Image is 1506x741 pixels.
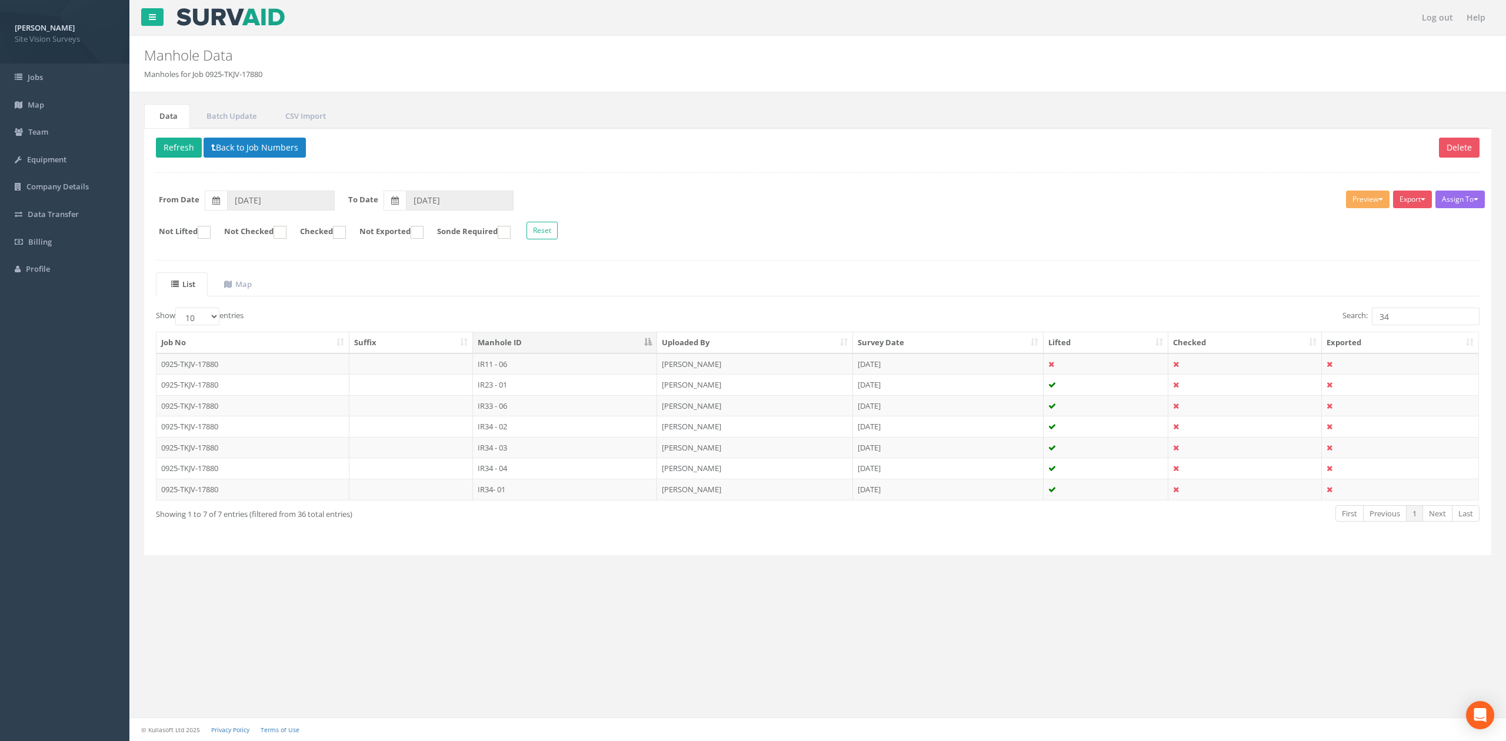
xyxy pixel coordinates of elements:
[657,437,853,458] td: [PERSON_NAME]
[26,181,89,192] span: Company Details
[473,416,657,437] td: IR34 - 02
[212,226,286,239] label: Not Checked
[657,458,853,479] td: [PERSON_NAME]
[28,99,44,110] span: Map
[853,437,1044,458] td: [DATE]
[224,279,252,289] uib-tab-heading: Map
[1452,505,1480,522] a: Last
[15,34,115,45] span: Site Vision Surveys
[473,332,657,353] th: Manhole ID: activate to sort column descending
[853,416,1044,437] td: [DATE]
[156,353,349,375] td: 0925-TKJV-17880
[657,479,853,500] td: [PERSON_NAME]
[28,236,52,247] span: Billing
[15,19,115,44] a: [PERSON_NAME] Site Vision Surveys
[348,194,378,205] label: To Date
[261,726,299,734] a: Terms of Use
[156,374,349,395] td: 0925-TKJV-17880
[156,437,349,458] td: 0925-TKJV-17880
[473,353,657,375] td: IR11 - 06
[28,126,48,137] span: Team
[1435,191,1485,208] button: Assign To
[15,22,75,33] strong: [PERSON_NAME]
[853,479,1044,500] td: [DATE]
[1422,505,1452,522] a: Next
[1372,308,1480,325] input: Search:
[406,191,514,211] input: To Date
[425,226,511,239] label: Sonde Required
[473,374,657,395] td: IR23 - 01
[141,726,200,734] small: © Kullasoft Ltd 2025
[657,416,853,437] td: [PERSON_NAME]
[473,437,657,458] td: IR34 - 03
[657,395,853,416] td: [PERSON_NAME]
[27,154,66,165] span: Equipment
[171,279,195,289] uib-tab-heading: List
[204,138,306,158] button: Back to Job Numbers
[1466,701,1494,729] div: Open Intercom Messenger
[288,226,346,239] label: Checked
[1393,191,1432,208] button: Export
[144,48,1264,63] h2: Manhole Data
[853,458,1044,479] td: [DATE]
[144,69,262,80] li: Manholes for Job 0925-TKJV-17880
[156,416,349,437] td: 0925-TKJV-17880
[227,191,335,211] input: From Date
[209,272,264,296] a: Map
[473,458,657,479] td: IR34 - 04
[211,726,249,734] a: Privacy Policy
[156,272,208,296] a: List
[26,263,50,274] span: Profile
[1322,332,1478,353] th: Exported: activate to sort column ascending
[348,226,424,239] label: Not Exported
[853,395,1044,416] td: [DATE]
[657,353,853,375] td: [PERSON_NAME]
[853,332,1044,353] th: Survey Date: activate to sort column ascending
[156,332,349,353] th: Job No: activate to sort column ascending
[1168,332,1322,353] th: Checked: activate to sort column ascending
[156,308,244,325] label: Show entries
[159,194,199,205] label: From Date
[156,479,349,500] td: 0925-TKJV-17880
[28,209,79,219] span: Data Transfer
[853,374,1044,395] td: [DATE]
[473,479,657,500] td: IR34- 01
[657,374,853,395] td: [PERSON_NAME]
[1406,505,1423,522] a: 1
[657,332,853,353] th: Uploaded By: activate to sort column ascending
[156,138,202,158] button: Refresh
[144,104,190,128] a: Data
[175,308,219,325] select: Showentries
[1342,308,1480,325] label: Search:
[28,72,43,82] span: Jobs
[1439,138,1480,158] button: Delete
[853,353,1044,375] td: [DATE]
[156,458,349,479] td: 0925-TKJV-17880
[1044,332,1169,353] th: Lifted: activate to sort column ascending
[1363,505,1407,522] a: Previous
[156,504,697,520] div: Showing 1 to 7 of 7 entries (filtered from 36 total entries)
[147,226,211,239] label: Not Lifted
[473,395,657,416] td: IR33 - 06
[156,395,349,416] td: 0925-TKJV-17880
[1346,191,1390,208] button: Preview
[1335,505,1364,522] a: First
[527,222,558,239] button: Reset
[270,104,338,128] a: CSV Import
[191,104,269,128] a: Batch Update
[349,332,474,353] th: Suffix: activate to sort column ascending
